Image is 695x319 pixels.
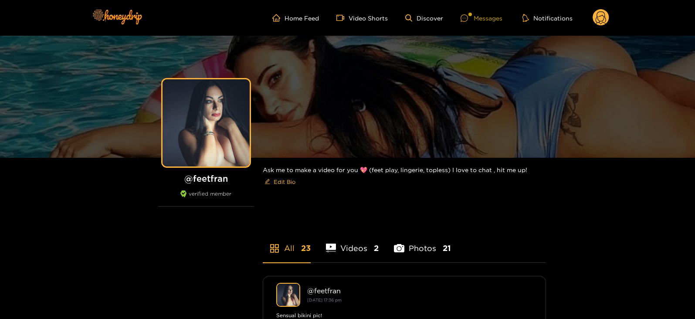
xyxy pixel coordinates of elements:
span: appstore [269,243,280,254]
div: @ feetfran [307,287,532,295]
li: Photos [394,223,451,262]
div: Messages [461,13,502,23]
small: [DATE] 17:36 pm [307,298,342,302]
span: Edit Bio [274,177,295,186]
h1: @ feetfran [158,173,254,184]
span: 2 [374,243,379,254]
span: 23 [301,243,311,254]
span: edit [264,179,270,185]
div: Ask me to make a video for you 💖 (feet play, lingerie, topless) I love to chat , hit me up! [263,158,546,196]
a: Home Feed [272,14,319,22]
li: All [263,223,311,262]
span: video-camera [336,14,349,22]
span: home [272,14,285,22]
button: editEdit Bio [263,175,297,189]
a: Video Shorts [336,14,388,22]
button: Notifications [520,14,575,22]
span: 21 [443,243,451,254]
a: Discover [405,14,443,22]
img: feetfran [276,283,300,307]
div: verified member [158,190,254,207]
li: Videos [326,223,379,262]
